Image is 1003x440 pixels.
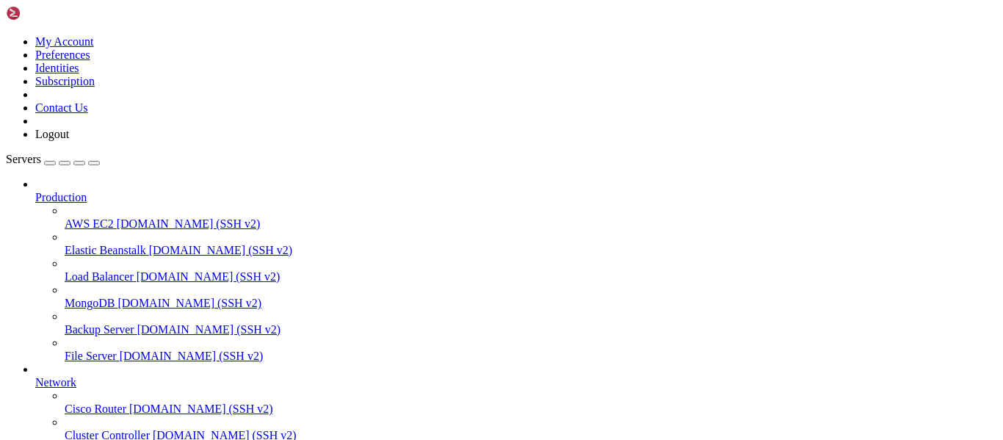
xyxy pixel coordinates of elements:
span: File Server [65,350,117,362]
span: Elastic Beanstalk [65,244,146,256]
span: Servers [6,153,41,165]
a: Network [35,376,997,389]
li: Load Balancer [DOMAIN_NAME] (SSH v2) [65,257,997,284]
a: Load Balancer [DOMAIN_NAME] (SSH v2) [65,270,997,284]
li: Production [35,178,997,363]
a: Production [35,191,997,204]
span: [DOMAIN_NAME] (SSH v2) [137,323,281,336]
span: Network [35,376,76,389]
a: Identities [35,62,79,74]
a: Servers [6,153,100,165]
span: Cisco Router [65,403,126,415]
span: [DOMAIN_NAME] (SSH v2) [117,297,261,309]
span: MongoDB [65,297,115,309]
a: Elastic Beanstalk [DOMAIN_NAME] (SSH v2) [65,244,997,257]
a: AWS EC2 [DOMAIN_NAME] (SSH v2) [65,217,997,231]
li: AWS EC2 [DOMAIN_NAME] (SSH v2) [65,204,997,231]
li: File Server [DOMAIN_NAME] (SSH v2) [65,336,997,363]
span: [DOMAIN_NAME] (SSH v2) [117,217,261,230]
span: [DOMAIN_NAME] (SSH v2) [137,270,280,283]
a: File Server [DOMAIN_NAME] (SSH v2) [65,350,997,363]
span: [DOMAIN_NAME] (SSH v2) [129,403,273,415]
li: MongoDB [DOMAIN_NAME] (SSH v2) [65,284,997,310]
a: My Account [35,35,94,48]
a: Contact Us [35,101,88,114]
span: Production [35,191,87,203]
li: Elastic Beanstalk [DOMAIN_NAME] (SSH v2) [65,231,997,257]
a: Subscription [35,75,95,87]
span: Load Balancer [65,270,134,283]
a: Backup Server [DOMAIN_NAME] (SSH v2) [65,323,997,336]
a: Logout [35,128,69,140]
span: Backup Server [65,323,134,336]
span: [DOMAIN_NAME] (SSH v2) [120,350,264,362]
a: Preferences [35,48,90,61]
a: MongoDB [DOMAIN_NAME] (SSH v2) [65,297,997,310]
span: [DOMAIN_NAME] (SSH v2) [149,244,293,256]
li: Backup Server [DOMAIN_NAME] (SSH v2) [65,310,997,336]
img: Shellngn [6,6,90,21]
span: AWS EC2 [65,217,114,230]
li: Cisco Router [DOMAIN_NAME] (SSH v2) [65,389,997,416]
a: Cisco Router [DOMAIN_NAME] (SSH v2) [65,403,997,416]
